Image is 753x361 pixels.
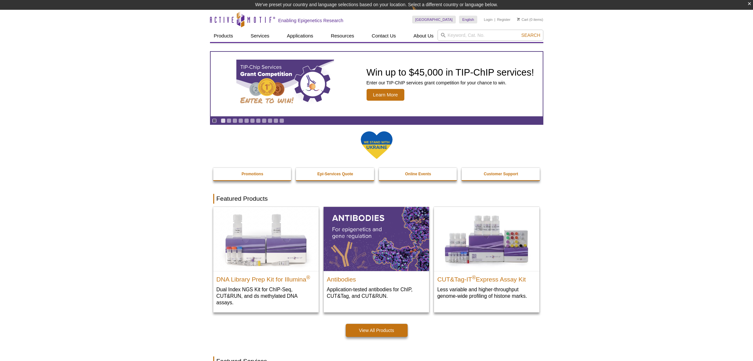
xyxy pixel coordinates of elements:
a: TIP-ChIP Services Grant Competition Win up to $45,000 in TIP-ChIP services! Enter our TIP-ChIP se... [211,52,543,116]
a: Cart [517,17,528,22]
article: TIP-ChIP Services Grant Competition [211,52,543,116]
img: CUT&Tag-IT® Express Assay Kit [434,207,539,271]
a: Resources [327,30,358,42]
img: Your Cart [517,18,520,21]
input: Keyword, Cat. No. [438,30,543,41]
h2: Enabling Epigenetics Research [278,18,343,23]
a: CUT&Tag-IT® Express Assay Kit CUT&Tag-IT®Express Assay Kit Less variable and higher-throughput ge... [434,207,539,306]
img: DNA Library Prep Kit for Illumina [213,207,319,271]
a: Go to slide 1 [221,118,226,123]
strong: Epi-Services Quote [317,172,353,176]
a: Epi-Services Quote [296,168,375,180]
h2: DNA Library Prep Kit for Illumina [216,273,315,283]
img: Change Here [412,5,429,20]
a: Applications [283,30,317,42]
span: Learn More [367,89,405,101]
p: Dual Index NGS Kit for ChIP-Seq, CUT&RUN, and ds methylated DNA assays. [216,286,315,306]
li: | [495,16,495,23]
a: Contact Us [368,30,400,42]
h2: Win up to $45,000 in TIP-ChIP services! [367,67,534,77]
a: Go to slide 8 [262,118,267,123]
a: Online Events [379,168,458,180]
h2: CUT&Tag-IT Express Assay Kit [437,273,536,283]
p: Application-tested antibodies for ChIP, CUT&Tag, and CUT&RUN. [327,286,426,299]
a: Go to slide 3 [232,118,237,123]
a: Go to slide 9 [268,118,272,123]
a: Services [247,30,273,42]
sup: ® [472,274,476,280]
img: We Stand With Ukraine [360,131,393,160]
a: Go to slide 5 [244,118,249,123]
a: Toggle autoplay [212,118,217,123]
a: All Antibodies Antibodies Application-tested antibodies for ChIP, CUT&Tag, and CUT&RUN. [324,207,429,306]
a: Go to slide 11 [279,118,284,123]
a: Customer Support [462,168,540,180]
p: Less variable and higher-throughput genome-wide profiling of histone marks​. [437,286,536,299]
li: (0 items) [517,16,543,23]
a: Register [497,17,510,22]
img: All Antibodies [324,207,429,271]
a: Login [484,17,493,22]
a: Products [210,30,237,42]
button: Search [519,32,542,38]
span: Search [521,33,540,38]
h2: Antibodies [327,273,426,283]
a: Go to slide 2 [227,118,231,123]
a: Go to slide 6 [250,118,255,123]
a: English [459,16,477,23]
a: Go to slide 4 [238,118,243,123]
p: Enter our TIP-ChIP services grant competition for your chance to win. [367,80,534,86]
a: [GEOGRAPHIC_DATA] [412,16,456,23]
a: About Us [410,30,438,42]
a: Promotions [213,168,292,180]
strong: Online Events [405,172,431,176]
a: View All Products [346,324,408,337]
a: DNA Library Prep Kit for Illumina DNA Library Prep Kit for Illumina® Dual Index NGS Kit for ChIP-... [213,207,319,312]
img: TIP-ChIP Services Grant Competition [236,60,334,108]
h2: Featured Products [213,194,540,204]
sup: ® [306,274,310,280]
strong: Promotions [242,172,263,176]
strong: Customer Support [484,172,518,176]
a: Go to slide 7 [256,118,261,123]
a: Go to slide 10 [273,118,278,123]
